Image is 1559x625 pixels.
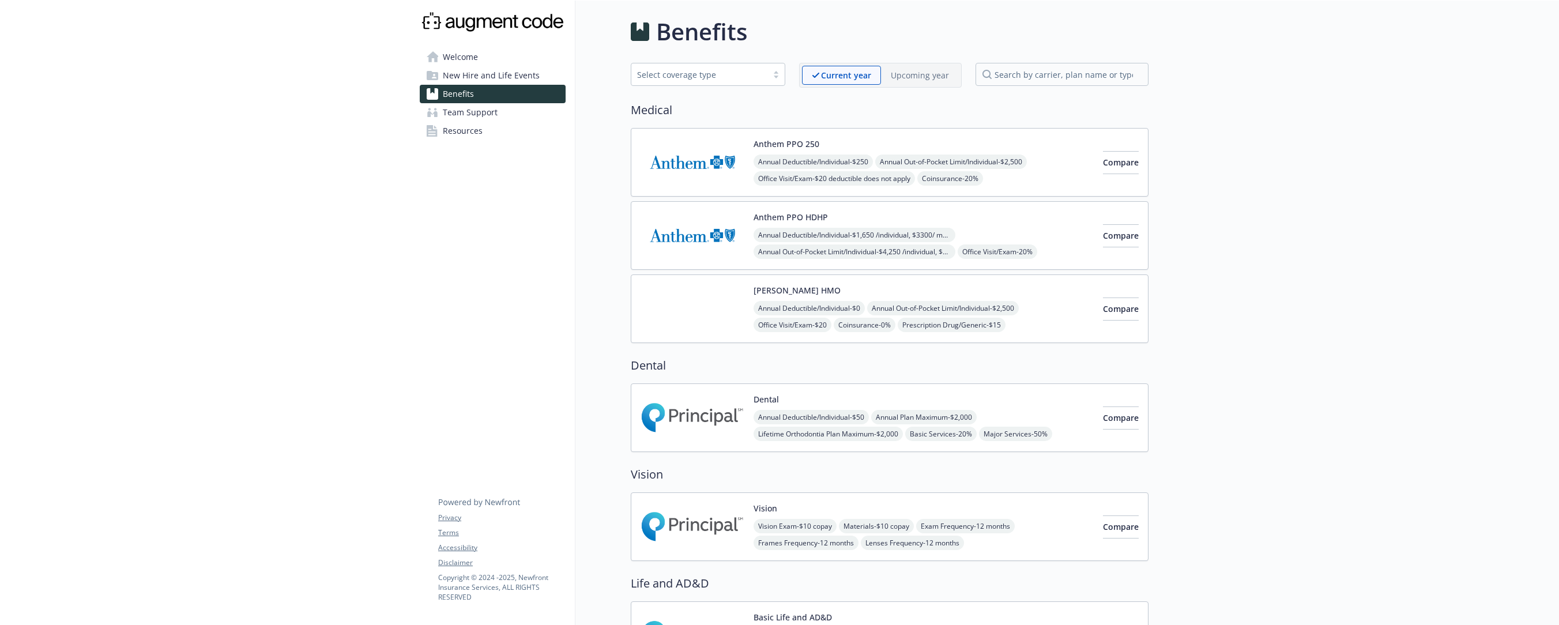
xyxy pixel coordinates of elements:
h2: Medical [631,101,1148,119]
button: Anthem PPO 250 [754,138,819,150]
button: Compare [1103,515,1139,539]
img: Principal Financial Group Inc carrier logo [641,393,744,442]
span: Annual Deductible/Individual - $0 [754,301,865,315]
img: Principal Financial Group Inc carrier logo [641,502,744,551]
span: Prescription Drug/Generic - $15 [898,318,1006,332]
span: Compare [1103,230,1139,241]
button: [PERSON_NAME] HMO [754,284,841,296]
span: Annual Out-of-Pocket Limit/Individual - $2,500 [867,301,1019,315]
a: Benefits [420,85,566,103]
span: Resources [443,122,483,140]
button: Compare [1103,406,1139,430]
span: Annual Deductible/Individual - $50 [754,410,869,424]
span: Coinsurance - 0% [834,318,895,332]
span: Benefits [443,85,474,103]
span: Coinsurance - 20% [917,171,983,186]
span: Annual Deductible/Individual - $250 [754,155,873,169]
img: Anthem Blue Cross carrier logo [641,211,744,260]
span: Annual Deductible/Individual - $1,650 /individual, $3300/ member [754,228,955,242]
img: Anthem Blue Cross carrier logo [641,138,744,187]
a: New Hire and Life Events [420,66,566,85]
span: Frames Frequency - 12 months [754,536,858,550]
img: Kaiser Permanente Insurance Company carrier logo [641,284,744,333]
button: Vision [754,502,777,514]
span: Annual Out-of-Pocket Limit/Individual - $2,500 [875,155,1027,169]
span: Team Support [443,103,498,122]
span: Welcome [443,48,478,66]
input: search by carrier, plan name or type [976,63,1148,86]
span: Compare [1103,521,1139,532]
p: Copyright © 2024 - 2025 , Newfront Insurance Services, ALL RIGHTS RESERVED [438,573,565,602]
span: Annual Out-of-Pocket Limit/Individual - $4,250 /individual, $4250/ member [754,244,955,259]
span: New Hire and Life Events [443,66,540,85]
h2: Life and AD&D [631,575,1148,592]
span: Exam Frequency - 12 months [916,519,1015,533]
button: Compare [1103,151,1139,174]
span: Major Services - 50% [979,427,1052,441]
span: Vision Exam - $10 copay [754,519,837,533]
a: Terms [438,528,565,538]
span: Materials - $10 copay [839,519,914,533]
div: Select coverage type [637,69,762,81]
button: Compare [1103,224,1139,247]
span: Office Visit/Exam - $20 deductible does not apply [754,171,915,186]
a: Disclaimer [438,558,565,568]
span: Compare [1103,303,1139,314]
span: Lifetime Orthodontia Plan Maximum - $2,000 [754,427,903,441]
span: Compare [1103,412,1139,423]
span: Basic Services - 20% [905,427,977,441]
a: Welcome [420,48,566,66]
h1: Benefits [656,14,747,49]
a: Team Support [420,103,566,122]
p: Current year [821,69,871,81]
button: Anthem PPO HDHP [754,211,828,223]
a: Privacy [438,513,565,523]
a: Resources [420,122,566,140]
a: Accessibility [438,543,565,553]
span: Lenses Frequency - 12 months [861,536,964,550]
h2: Dental [631,357,1148,374]
p: Upcoming year [891,69,949,81]
span: Compare [1103,157,1139,168]
span: Office Visit/Exam - $20 [754,318,831,332]
span: Annual Plan Maximum - $2,000 [871,410,977,424]
span: Office Visit/Exam - 20% [958,244,1037,259]
h2: Vision [631,466,1148,483]
button: Dental [754,393,779,405]
button: Basic Life and AD&D [754,611,832,623]
button: Compare [1103,298,1139,321]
